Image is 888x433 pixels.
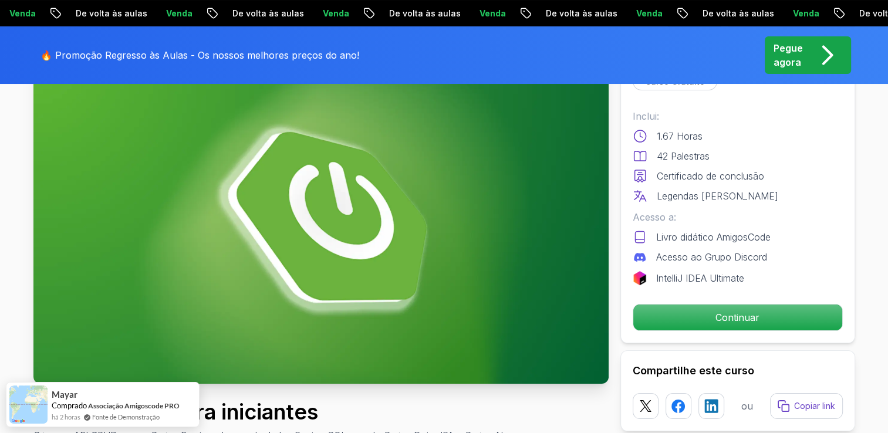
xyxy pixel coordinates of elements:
p: Venda [470,8,515,19]
p: 42 Palestras [657,149,710,163]
p: De volta às aulas [693,8,783,19]
p: Inclui: [633,109,843,123]
p: Venda [156,8,201,19]
p: Livro didático AmigosCode [656,230,771,244]
p: De volta às aulas [66,8,156,19]
button: Copiar link [770,393,843,419]
p: Acesso a: [633,210,843,224]
p: Venda [626,8,671,19]
p: De volta às aulas [536,8,626,19]
p: Copiar link [794,400,835,412]
span: há 2 horas [52,412,80,422]
span: Comprado [52,401,87,410]
p: De volta às aulas [222,8,313,19]
a: Associação Amigoscode PRO [88,401,180,411]
span: Mayar [52,390,77,400]
button: Continuar [633,304,843,331]
p: De volta às aulas [379,8,470,19]
p: 1.67 Horas [657,129,703,143]
a: Fonte de Demonstração [92,412,160,422]
p: Venda [783,8,828,19]
p: Continuar [633,305,842,330]
img: provesource social proof notification image [9,385,48,424]
p: Certificado de conclusão [657,169,764,183]
p: IntelliJ IDEA Ultimate [656,271,744,285]
h2: Compartilhe este curso [633,363,843,379]
p: Pegue agora [774,41,803,69]
p: Legendas [PERSON_NAME] [657,189,778,203]
img: bota de mola para beginners_thumbnail [33,60,609,384]
p: 🔥 Promoção Regresso às Aulas - Os nossos melhores preços do ano! [40,48,359,62]
p: Venda [313,8,358,19]
p: Acesso ao Grupo Discord [656,250,767,264]
h1: Bota de mola para iniciantes [33,400,503,424]
img: Logotipo da JetBrains [633,271,647,285]
p: ou [741,399,753,413]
